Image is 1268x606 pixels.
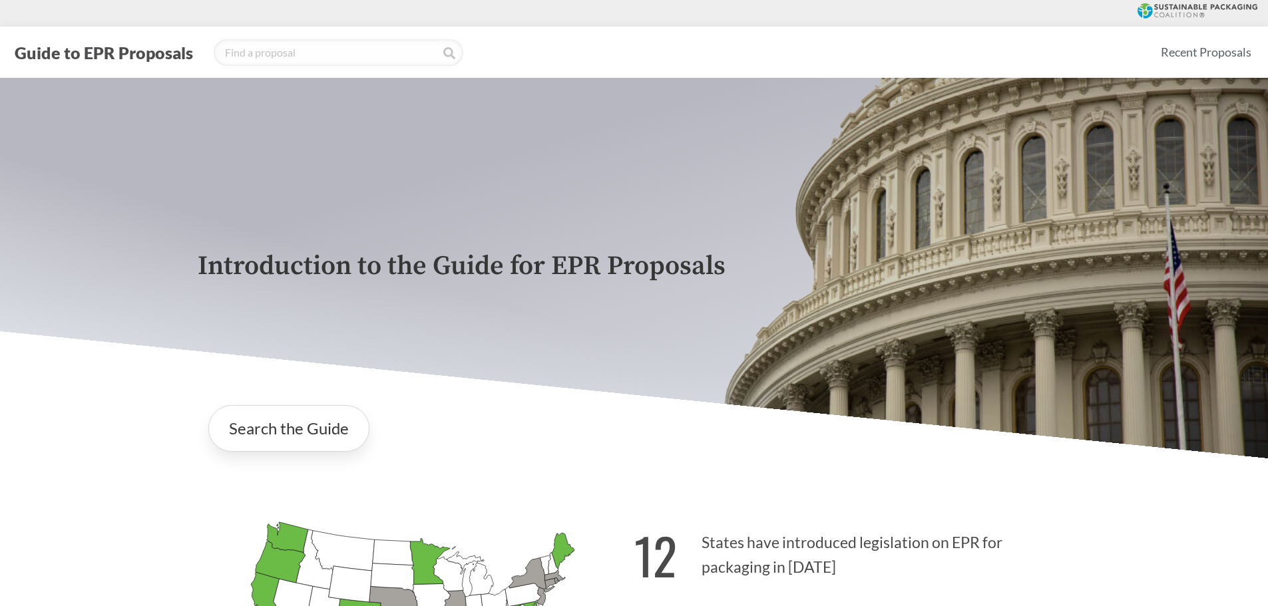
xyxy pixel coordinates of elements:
[634,518,677,592] strong: 12
[11,42,197,63] button: Guide to EPR Proposals
[198,251,1071,281] p: Introduction to the Guide for EPR Proposals
[208,405,369,452] a: Search the Guide
[1155,37,1257,67] a: Recent Proposals
[634,510,1071,592] p: States have introduced legislation on EPR for packaging in [DATE]
[214,39,463,66] input: Find a proposal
